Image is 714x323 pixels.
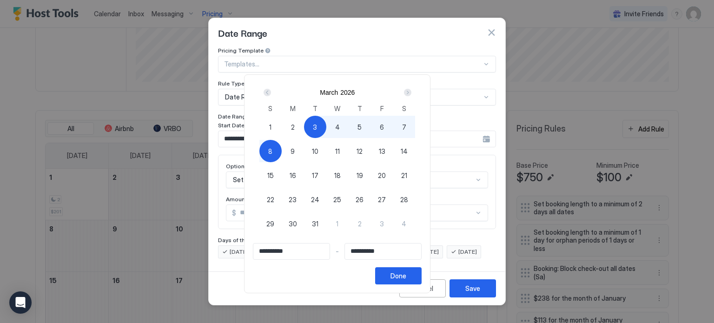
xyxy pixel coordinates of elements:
[282,116,304,138] button: 2
[334,104,340,113] span: W
[402,122,406,132] span: 7
[401,171,407,180] span: 21
[267,171,274,180] span: 15
[326,164,349,186] button: 18
[393,188,415,211] button: 28
[349,140,371,162] button: 12
[268,104,272,113] span: S
[320,89,338,96] button: March
[304,212,326,235] button: 31
[336,219,338,229] span: 1
[259,164,282,186] button: 15
[313,122,317,132] span: 3
[282,188,304,211] button: 23
[311,195,319,204] span: 24
[371,212,393,235] button: 3
[312,171,318,180] span: 17
[266,219,274,229] span: 29
[390,271,406,281] div: Done
[259,140,282,162] button: 8
[335,146,340,156] span: 11
[340,89,355,96] button: 2026
[371,188,393,211] button: 27
[357,171,363,180] span: 19
[259,116,282,138] button: 1
[269,122,271,132] span: 1
[304,140,326,162] button: 10
[333,195,341,204] span: 25
[262,87,274,98] button: Prev
[378,171,386,180] span: 20
[9,291,32,314] div: Open Intercom Messenger
[393,116,415,138] button: 7
[313,104,317,113] span: T
[357,122,362,132] span: 5
[349,188,371,211] button: 26
[371,164,393,186] button: 20
[357,146,363,156] span: 12
[371,140,393,162] button: 13
[282,212,304,235] button: 30
[371,116,393,138] button: 6
[282,140,304,162] button: 9
[357,104,362,113] span: T
[326,140,349,162] button: 11
[289,219,297,229] span: 30
[290,171,296,180] span: 16
[291,122,295,132] span: 2
[380,219,384,229] span: 3
[289,195,297,204] span: 23
[393,140,415,162] button: 14
[402,104,406,113] span: S
[268,146,272,156] span: 8
[345,244,421,259] input: Input Field
[349,212,371,235] button: 2
[259,188,282,211] button: 22
[375,267,422,284] button: Done
[349,164,371,186] button: 19
[304,188,326,211] button: 24
[334,171,341,180] span: 18
[291,146,295,156] span: 9
[358,219,362,229] span: 2
[304,116,326,138] button: 3
[393,212,415,235] button: 4
[378,195,386,204] span: 27
[379,146,385,156] span: 13
[304,164,326,186] button: 17
[401,146,408,156] span: 14
[259,212,282,235] button: 29
[380,104,384,113] span: F
[312,219,318,229] span: 31
[356,195,364,204] span: 26
[290,104,296,113] span: M
[336,247,339,256] span: -
[400,195,408,204] span: 28
[326,116,349,138] button: 4
[326,188,349,211] button: 25
[349,116,371,138] button: 5
[326,212,349,235] button: 1
[402,219,406,229] span: 4
[335,122,340,132] span: 4
[393,164,415,186] button: 21
[282,164,304,186] button: 16
[380,122,384,132] span: 6
[253,244,330,259] input: Input Field
[312,146,318,156] span: 10
[401,87,413,98] button: Next
[267,195,274,204] span: 22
